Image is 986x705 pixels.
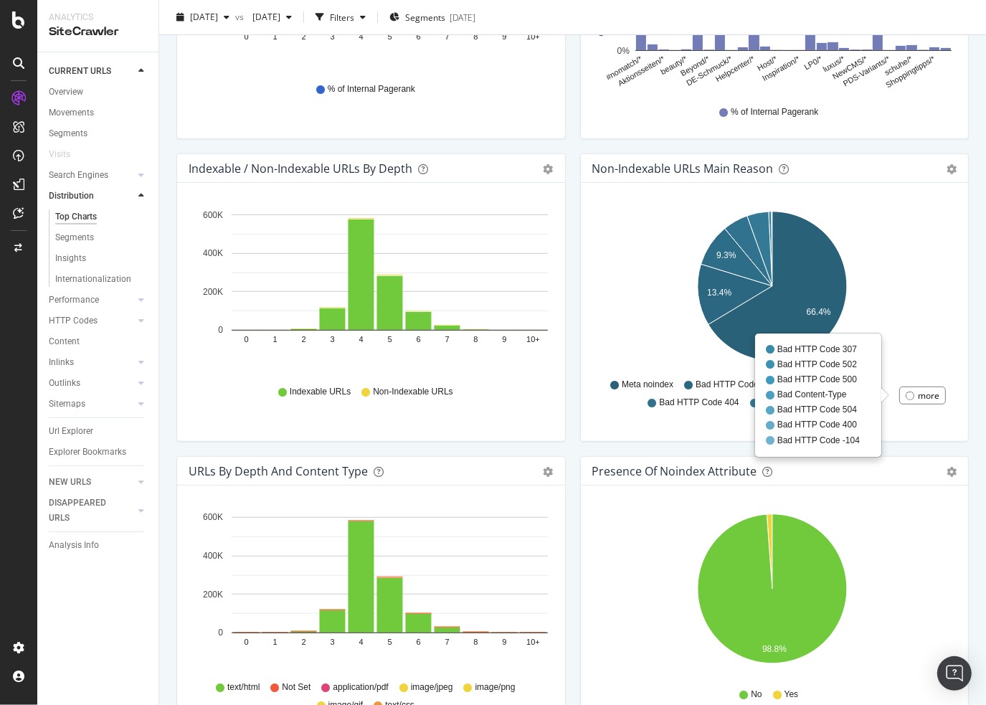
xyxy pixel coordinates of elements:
div: Explorer Bookmarks [49,445,126,460]
text: 66.4% [806,308,830,318]
text: 0 [244,638,248,647]
text: 7 [445,638,449,647]
span: % of Internal Pagerank [328,83,415,95]
div: CURRENT URLS [49,64,111,79]
svg: A chart. [189,508,548,675]
div: gear [544,164,554,174]
text: 0 [244,33,248,42]
div: NEW URLS [49,475,91,490]
text: Inspiration/* [760,55,801,83]
text: 5 [387,638,392,647]
text: 0 [218,326,223,336]
a: Outlinks [49,376,134,391]
button: [DATE] [247,6,298,29]
text: DE-Schmuck/* [685,55,734,88]
text: 7 [445,336,449,344]
a: NEW URLS [49,475,134,490]
svg: A chart. [189,206,548,372]
text: 3 [330,336,334,344]
span: Yes [784,689,799,701]
div: Open Intercom Messenger [937,656,972,691]
text: 0 [218,628,223,638]
text: Shoppingtipps/* [884,55,937,90]
span: Bad HTTP Code 500 [777,374,860,386]
a: Overview [49,85,148,100]
text: 8 [473,336,478,344]
text: 6 [416,638,420,647]
span: % of Internal Pagerank [731,106,818,118]
text: 98.8% [762,644,787,654]
text: 4 [359,33,363,42]
div: Presence of noindex attribute [592,464,757,478]
button: Segments[DATE] [384,6,481,29]
text: 600K [203,210,223,220]
text: schuhe/* [883,55,914,77]
div: DISAPPEARED URLS [49,496,121,526]
span: Bad HTTP Code 400 [777,419,860,431]
text: 6 [416,336,420,344]
span: image/png [475,681,515,694]
text: 8 [473,33,478,42]
text: LP0/* [802,55,824,72]
text: 2 [301,638,305,647]
span: Bad Content-Type [777,389,860,401]
a: Segments [55,230,148,245]
a: Segments [49,126,148,141]
a: Movements [49,105,148,120]
text: 200K [203,590,223,600]
span: Bad HTTP Code -104 [777,435,860,447]
div: SiteCrawler [49,24,147,40]
svg: A chart. [592,206,952,372]
div: Internationalization [55,272,131,287]
text: 9.3% [716,251,736,261]
a: Explorer Bookmarks [49,445,148,460]
text: 400K [203,249,223,259]
text: 2 [301,336,305,344]
a: Insights [55,251,148,266]
text: 0 [244,336,248,344]
div: Distribution [49,189,94,204]
span: Indexable URLs [290,386,351,398]
div: Outlinks [49,376,80,391]
span: image/jpeg [411,681,453,694]
text: luxus/* [821,55,846,74]
a: Internationalization [55,272,148,287]
text: 8 [473,638,478,647]
a: Url Explorer [49,424,148,439]
text: 9 [502,638,506,647]
text: 400K [203,552,223,562]
div: URLs by Depth and Content Type [189,464,368,478]
text: Host/* [755,55,779,73]
button: [DATE] [171,6,235,29]
a: DISAPPEARED URLS [49,496,134,526]
div: Visits [49,147,70,162]
text: 10+ [526,33,540,42]
a: HTTP Codes [49,313,134,328]
div: A chart. [592,508,952,675]
div: Movements [49,105,94,120]
a: Top Charts [55,209,148,224]
div: Content [49,334,80,349]
text: #nomatch/* [605,55,644,82]
text: 5 [387,336,392,344]
div: gear [544,467,554,477]
div: Analytics [49,11,147,24]
text: 9 [502,33,506,42]
text: 10+ [526,638,540,647]
div: Segments [55,230,94,245]
div: more [918,389,939,402]
div: Top Charts [55,209,97,224]
a: Content [49,334,148,349]
text: beauty/* [659,55,689,77]
a: Search Engines [49,168,134,183]
span: 2025 Aug. 18th [190,11,218,23]
span: Not Set [282,681,311,694]
div: Indexable / Non-Indexable URLs by Depth [189,161,412,176]
div: Inlinks [49,355,74,370]
span: Meta noindex [622,379,673,391]
div: Filters [330,11,354,23]
text: 5 [387,33,392,42]
div: Performance [49,293,99,308]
